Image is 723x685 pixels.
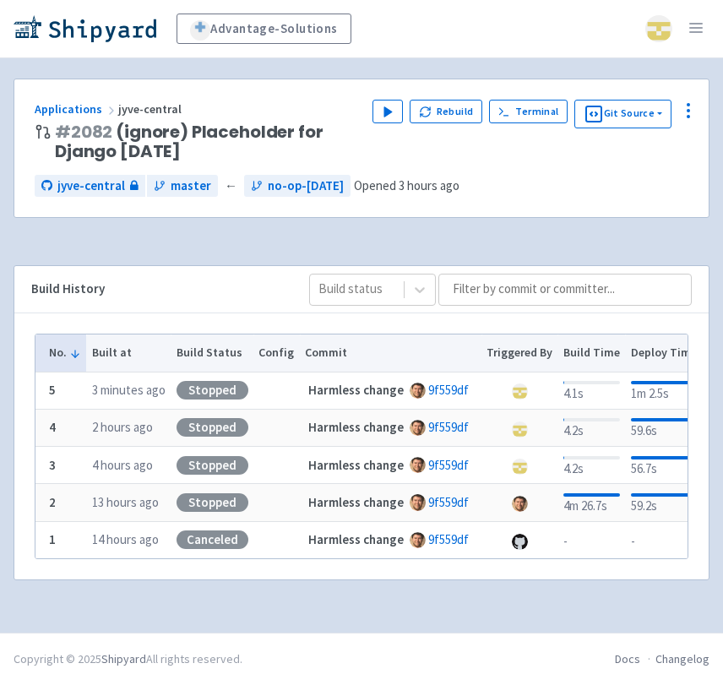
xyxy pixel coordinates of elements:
strong: Harmless change [308,457,404,473]
th: Config [253,334,300,372]
span: (ignore) Placeholder for Django [DATE] [55,122,359,161]
time: 2 hours ago [92,419,153,435]
input: Filter by commit or committer... [438,274,692,306]
b: 5 [49,382,56,398]
div: Build History [31,280,282,299]
time: 3 hours ago [399,177,459,193]
th: Triggered By [481,334,558,372]
span: jyve-central [118,101,184,117]
a: Advantage-Solutions [177,14,351,44]
div: 4m 26.7s [563,490,620,516]
b: 1 [49,531,56,547]
th: Deploy Time [625,334,702,372]
div: Stopped [177,456,248,475]
div: 59.6s [631,415,697,441]
a: Applications [35,101,118,117]
a: 9f559df [428,419,469,435]
th: Commit [300,334,481,372]
button: No. [49,344,81,362]
time: 3 minutes ago [92,382,166,398]
div: 4.2s [563,453,620,479]
a: Terminal [489,100,568,123]
strong: Harmless change [308,531,404,547]
a: 9f559df [428,531,469,547]
button: Play [372,100,403,123]
a: 9f559df [428,382,469,398]
span: no-op-[DATE] [268,177,344,196]
b: 4 [49,419,56,435]
time: 4 hours ago [92,457,153,473]
a: master [147,175,218,198]
a: 9f559df [428,494,469,510]
strong: Harmless change [308,382,404,398]
th: Built at [86,334,171,372]
time: 13 hours ago [92,494,159,510]
a: 9f559df [428,457,469,473]
div: - [563,529,620,552]
strong: Harmless change [308,419,404,435]
a: Changelog [655,651,709,666]
div: - [631,529,697,552]
a: Shipyard [101,651,146,666]
div: 4.1s [563,378,620,404]
a: no-op-[DATE] [244,175,351,198]
div: Stopped [177,418,248,437]
div: 59.2s [631,490,697,516]
div: Stopped [177,381,248,400]
span: ← [225,177,237,196]
a: #2082 [55,120,112,144]
div: 4.2s [563,415,620,441]
strong: Harmless change [308,494,404,510]
div: 56.7s [631,453,697,479]
button: Git Source [574,100,671,128]
th: Build Status [171,334,253,372]
th: Build Time [557,334,625,372]
span: Opened [354,177,459,193]
a: jyve-central [35,175,145,198]
span: master [171,177,211,196]
div: 1m 2.5s [631,378,697,404]
div: Copyright © 2025 All rights reserved. [14,650,242,668]
div: Stopped [177,493,248,512]
b: 2 [49,494,56,510]
a: Docs [615,651,640,666]
img: Shipyard logo [14,15,156,42]
b: 3 [49,457,56,473]
div: Canceled [177,530,248,549]
time: 14 hours ago [92,531,159,547]
span: jyve-central [57,177,125,196]
button: Rebuild [410,100,482,123]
